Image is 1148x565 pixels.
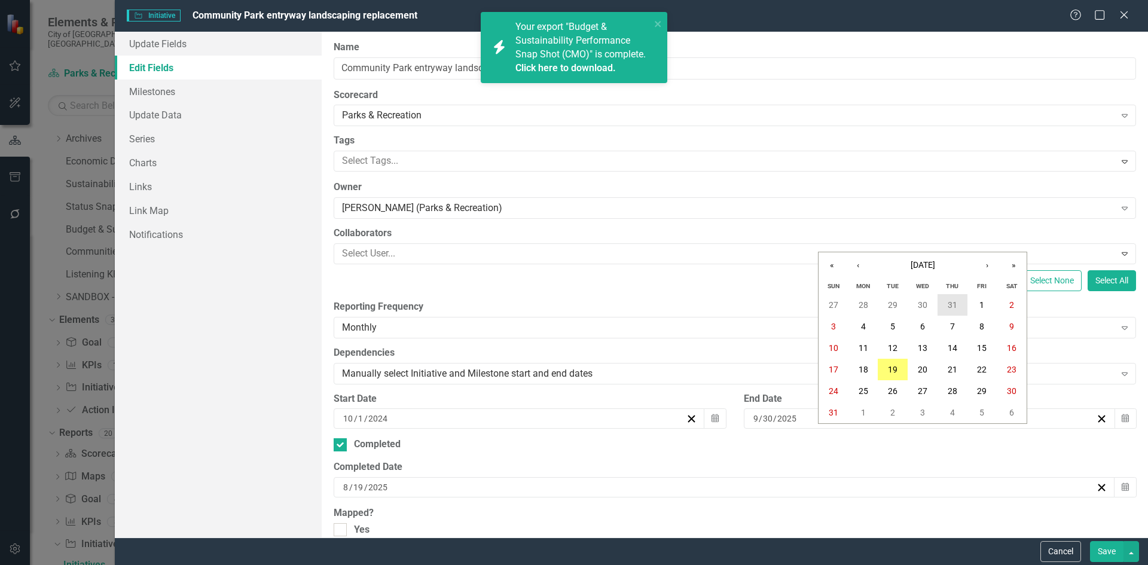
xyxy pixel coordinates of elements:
[878,337,908,359] button: August 12, 2025
[829,300,838,310] abbr: July 27, 2025
[908,294,938,316] button: July 30, 2025
[920,408,925,417] abbr: September 3, 2025
[354,438,401,451] div: Completed
[1007,343,1016,353] abbr: August 16, 2025
[773,413,777,424] span: /
[848,380,878,402] button: August 25, 2025
[334,41,1136,54] label: Name
[819,380,848,402] button: August 24, 2025
[918,343,927,353] abbr: August 13, 2025
[848,294,878,316] button: July 28, 2025
[819,294,848,316] button: July 27, 2025
[967,337,997,359] button: August 15, 2025
[334,227,1136,240] label: Collaborators
[859,386,868,396] abbr: August 25, 2025
[354,413,358,424] span: /
[334,57,1136,80] input: Initiative Name
[829,386,838,396] abbr: August 24, 2025
[334,88,1136,102] label: Scorecard
[342,109,1115,123] div: Parks & Recreation
[819,337,848,359] button: August 10, 2025
[515,21,648,75] span: Your export "Budget & Sustainability Performance Snap Shot (CMO)" is complete.
[878,316,908,337] button: August 5, 2025
[334,346,1136,360] label: Dependencies
[115,56,322,80] a: Edit Fields
[829,408,838,417] abbr: August 31, 2025
[859,300,868,310] abbr: July 28, 2025
[938,402,967,423] button: September 4, 2025
[829,365,838,374] abbr: August 17, 2025
[856,282,870,290] abbr: Monday
[890,322,895,331] abbr: August 5, 2025
[193,10,417,21] span: Community Park entryway landscaping replacement
[115,175,322,198] a: Links
[859,365,868,374] abbr: August 18, 2025
[977,343,987,353] abbr: August 15, 2025
[334,460,1136,474] div: Completed Date
[342,201,1115,215] div: [PERSON_NAME] (Parks & Recreation)
[848,337,878,359] button: August 11, 2025
[977,365,987,374] abbr: August 22, 2025
[908,337,938,359] button: August 13, 2025
[938,294,967,316] button: July 31, 2025
[859,343,868,353] abbr: August 11, 2025
[819,359,848,380] button: August 17, 2025
[950,322,955,331] abbr: August 7, 2025
[967,402,997,423] button: September 5, 2025
[888,343,897,353] abbr: August 12, 2025
[888,386,897,396] abbr: August 26, 2025
[334,181,1136,194] label: Owner
[845,252,871,279] button: ‹
[753,413,759,424] input: mm
[364,413,368,424] span: /
[948,365,957,374] abbr: August 21, 2025
[878,359,908,380] button: August 19, 2025
[1007,386,1016,396] abbr: August 30, 2025
[759,413,762,424] span: /
[967,380,997,402] button: August 29, 2025
[908,316,938,337] button: August 6, 2025
[654,17,662,30] button: close
[916,282,929,290] abbr: Wednesday
[334,134,1136,148] label: Tags
[127,10,181,22] span: Initiative
[848,359,878,380] button: August 18, 2025
[938,380,967,402] button: August 28, 2025
[861,322,866,331] abbr: August 4, 2025
[829,343,838,353] abbr: August 10, 2025
[997,359,1027,380] button: August 23, 2025
[979,408,984,417] abbr: September 5, 2025
[1009,408,1014,417] abbr: September 6, 2025
[918,386,927,396] abbr: August 27, 2025
[938,316,967,337] button: August 7, 2025
[1006,282,1018,290] abbr: Saturday
[828,282,839,290] abbr: Sunday
[979,300,984,310] abbr: August 1, 2025
[967,316,997,337] button: August 8, 2025
[1040,541,1081,562] button: Cancel
[977,282,987,290] abbr: Friday
[342,367,1115,380] div: Manually select Initiative and Milestone start and end dates
[115,198,322,222] a: Link Map
[920,322,925,331] abbr: August 6, 2025
[888,365,897,374] abbr: August 19, 2025
[918,365,927,374] abbr: August 20, 2025
[1007,365,1016,374] abbr: August 23, 2025
[115,127,322,151] a: Series
[819,402,848,423] button: August 31, 2025
[115,32,322,56] a: Update Fields
[977,386,987,396] abbr: August 29, 2025
[888,300,897,310] abbr: July 29, 2025
[979,322,984,331] abbr: August 8, 2025
[831,322,836,331] abbr: August 3, 2025
[115,151,322,175] a: Charts
[997,337,1027,359] button: August 16, 2025
[878,294,908,316] button: July 29, 2025
[819,316,848,337] button: August 3, 2025
[334,300,1136,314] label: Reporting Frequency
[1009,322,1014,331] abbr: August 9, 2025
[948,386,957,396] abbr: August 28, 2025
[744,392,1136,406] div: End Date
[878,380,908,402] button: August 26, 2025
[890,408,895,417] abbr: September 2, 2025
